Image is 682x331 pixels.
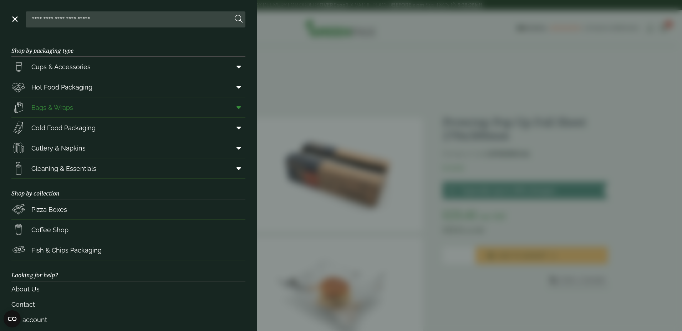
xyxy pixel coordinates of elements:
img: HotDrink_paperCup.svg [11,223,26,237]
span: Cutlery & Napkins [31,143,86,153]
a: Contact [11,297,245,312]
a: Cleaning & Essentials [11,158,245,178]
img: PintNhalf_cup.svg [11,60,26,74]
a: Cups & Accessories [11,57,245,77]
img: Sandwich_box.svg [11,121,26,135]
span: Cleaning & Essentials [31,164,96,173]
a: Coffee Shop [11,220,245,240]
span: Hot Food Packaging [31,82,92,92]
h3: Shop by collection [11,179,245,199]
span: Fish & Chips Packaging [31,245,102,255]
img: FishNchip_box.svg [11,243,26,257]
a: My account [11,312,245,327]
img: Cutlery.svg [11,141,26,155]
a: Pizza Boxes [11,199,245,219]
img: Deli_box.svg [11,80,26,94]
a: About Us [11,281,245,297]
h3: Looking for help? [11,260,245,281]
a: Cutlery & Napkins [11,138,245,158]
img: Pizza_boxes.svg [11,202,26,217]
button: Open CMP widget [4,310,21,327]
a: Cold Food Packaging [11,118,245,138]
span: Pizza Boxes [31,205,67,214]
h3: Shop by packaging type [11,36,245,57]
span: Cold Food Packaging [31,123,96,133]
a: Bags & Wraps [11,97,245,117]
img: open-wipe.svg [11,161,26,175]
a: Fish & Chips Packaging [11,240,245,260]
span: Cups & Accessories [31,62,91,72]
a: Hot Food Packaging [11,77,245,97]
span: Bags & Wraps [31,103,73,112]
span: Coffee Shop [31,225,68,235]
img: Paper_carriers.svg [11,100,26,114]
